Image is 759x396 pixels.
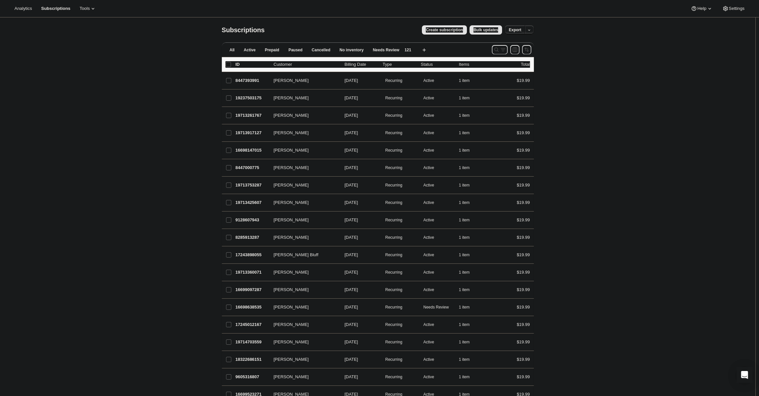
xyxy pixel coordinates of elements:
[459,337,477,347] button: 1 item
[41,6,70,11] span: Subscriptions
[459,113,470,118] span: 1 item
[459,285,477,294] button: 1 item
[517,305,530,309] span: $19.99
[517,148,530,153] span: $19.99
[459,130,470,136] span: 1 item
[288,47,303,53] span: Paused
[236,112,268,119] p: 19713261767
[274,77,309,84] span: [PERSON_NAME]
[236,181,530,190] div: 19713753287[PERSON_NAME][DATE]SuccessRecurringSuccessActive1 item$19.99
[424,95,434,101] span: Active
[517,374,530,379] span: $19.99
[459,339,470,345] span: 1 item
[424,305,449,310] span: Needs Review
[345,374,358,379] span: [DATE]
[424,148,434,153] span: Active
[459,148,470,153] span: 1 item
[737,367,752,383] div: Open Intercom Messenger
[459,95,470,101] span: 1 item
[270,75,335,86] button: [PERSON_NAME]
[274,61,339,68] p: Customer
[385,322,402,327] span: Recurring
[76,4,100,13] button: Tools
[236,199,268,206] p: 19713425607
[270,372,335,382] button: [PERSON_NAME]
[517,200,530,205] span: $19.99
[517,287,530,292] span: $19.99
[509,27,521,33] span: Export
[339,47,363,53] span: No inventory
[459,78,470,83] span: 1 item
[236,268,530,277] div: 19713360071[PERSON_NAME][DATE]SuccessRecurringSuccessActive1 item$19.99
[345,217,358,222] span: [DATE]
[459,146,477,155] button: 1 item
[345,78,358,83] span: [DATE]
[236,198,530,207] div: 19713425607[PERSON_NAME][DATE]SuccessRecurringSuccessActive1 item$19.99
[236,250,530,260] div: 17243898055[PERSON_NAME] Bluff[DATE]SuccessRecurringSuccessActive1 item$19.99
[11,4,36,13] button: Analytics
[222,26,265,34] span: Subscriptions
[236,146,530,155] div: 16698147015[PERSON_NAME][DATE]SuccessRecurringSuccessActive1 item$19.99
[236,269,268,276] p: 19713360071
[459,200,470,205] span: 1 item
[236,95,268,101] p: 19237503175
[345,61,378,68] p: Billing Date
[424,165,434,170] span: Active
[517,235,530,240] span: $19.99
[236,93,530,103] div: 19237503175[PERSON_NAME][DATE]SuccessRecurringSuccessActive1 item$19.99
[236,182,268,188] p: 19713753287
[236,252,268,258] p: 17243898055
[274,269,309,276] span: [PERSON_NAME]
[385,270,402,275] span: Recurring
[274,199,309,206] span: [PERSON_NAME]
[419,45,429,55] button: Create new view
[517,217,530,222] span: $19.99
[270,197,335,208] button: [PERSON_NAME]
[517,252,530,257] span: $19.99
[424,287,434,292] span: Active
[274,234,309,241] span: [PERSON_NAME]
[274,147,309,154] span: [PERSON_NAME]
[270,337,335,347] button: [PERSON_NAME]
[459,76,477,85] button: 1 item
[345,183,358,187] span: [DATE]
[236,374,268,380] p: 9605316807
[270,319,335,330] button: [PERSON_NAME]
[424,252,434,258] span: Active
[459,268,477,277] button: 1 item
[274,217,309,223] span: [PERSON_NAME]
[80,6,90,11] span: Tools
[424,183,434,188] span: Active
[274,339,309,345] span: [PERSON_NAME]
[14,6,32,11] span: Analytics
[274,95,309,101] span: [PERSON_NAME]
[492,45,508,54] button: Search and filter results
[236,233,530,242] div: 8285913287[PERSON_NAME][DATE]SuccessRecurringSuccessActive1 item$19.99
[459,252,470,258] span: 1 item
[236,76,530,85] div: 8447393991[PERSON_NAME][DATE]SuccessRecurringSuccessActive1 item$19.99
[422,25,467,35] button: Create subscription
[345,287,358,292] span: [DATE]
[274,374,309,380] span: [PERSON_NAME]
[424,113,434,118] span: Active
[459,305,470,310] span: 1 item
[270,93,335,103] button: [PERSON_NAME]
[385,148,402,153] span: Recurring
[265,47,279,53] span: Prepaid
[459,287,470,292] span: 1 item
[270,302,335,312] button: [PERSON_NAME]
[459,128,477,137] button: 1 item
[274,164,309,171] span: [PERSON_NAME]
[459,374,470,380] span: 1 item
[236,320,530,329] div: 17245012167[PERSON_NAME][DATE]SuccessRecurringSuccessActive1 item$19.99
[424,374,434,380] span: Active
[687,4,717,13] button: Help
[274,356,309,363] span: [PERSON_NAME]
[385,183,402,188] span: Recurring
[236,164,268,171] p: 8447000775
[236,337,530,347] div: 19714703559[PERSON_NAME][DATE]SuccessRecurringSuccessActive1 item$19.99
[697,6,706,11] span: Help
[236,61,530,68] div: IDCustomerBilling DateTypeStatusItemsTotal
[236,303,530,312] div: 16698638535[PERSON_NAME][DATE]SuccessRecurringWarningNeeds Review1 item$19.99
[517,270,530,275] span: $19.99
